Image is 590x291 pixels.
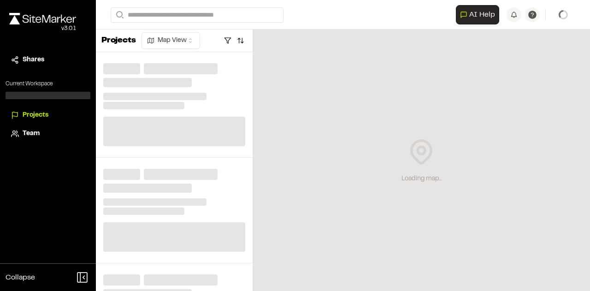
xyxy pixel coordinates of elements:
p: Projects [101,35,136,47]
a: Team [11,129,85,139]
a: Projects [11,110,85,120]
img: rebrand.png [9,13,76,24]
span: Shares [23,55,44,65]
span: AI Help [469,9,495,20]
div: Open AI Assistant [456,5,503,24]
span: Collapse [6,272,35,283]
button: Search [111,7,127,23]
p: Current Workspace [6,80,90,88]
span: Projects [23,110,48,120]
span: Team [23,129,40,139]
a: Shares [11,55,85,65]
button: Open AI Assistant [456,5,499,24]
div: Oh geez...please don't... [9,24,76,33]
div: Loading map... [401,174,442,184]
